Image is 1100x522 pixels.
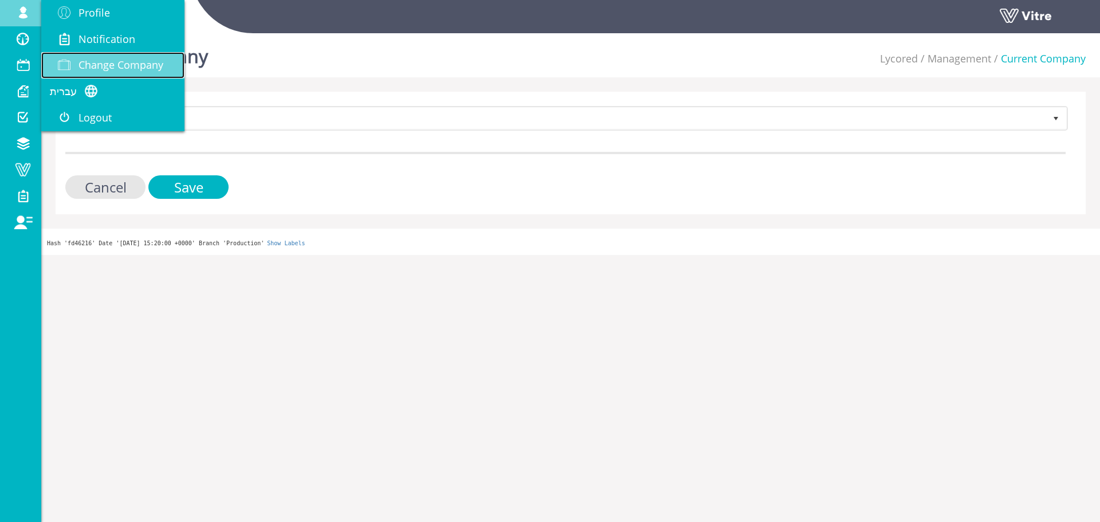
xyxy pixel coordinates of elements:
span: Logout [78,111,112,124]
span: Change Company [78,58,163,72]
li: Current Company [991,52,1086,66]
input: Save [148,175,229,199]
span: select [1046,108,1066,128]
a: Change Company [41,52,184,79]
a: Notification [41,26,184,53]
a: Show Labels [267,240,305,246]
input: Cancel [65,175,146,199]
span: Notification [78,32,135,46]
span: Lycored [67,108,1046,128]
a: Logout [41,105,184,131]
a: עברית [41,79,184,105]
span: Hash 'fd46216' Date '[DATE] 15:20:00 +0000' Branch 'Production' [47,240,264,246]
span: עברית [50,84,77,98]
li: Management [918,52,991,66]
span: Profile [78,6,110,19]
a: Lycored [880,52,918,65]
